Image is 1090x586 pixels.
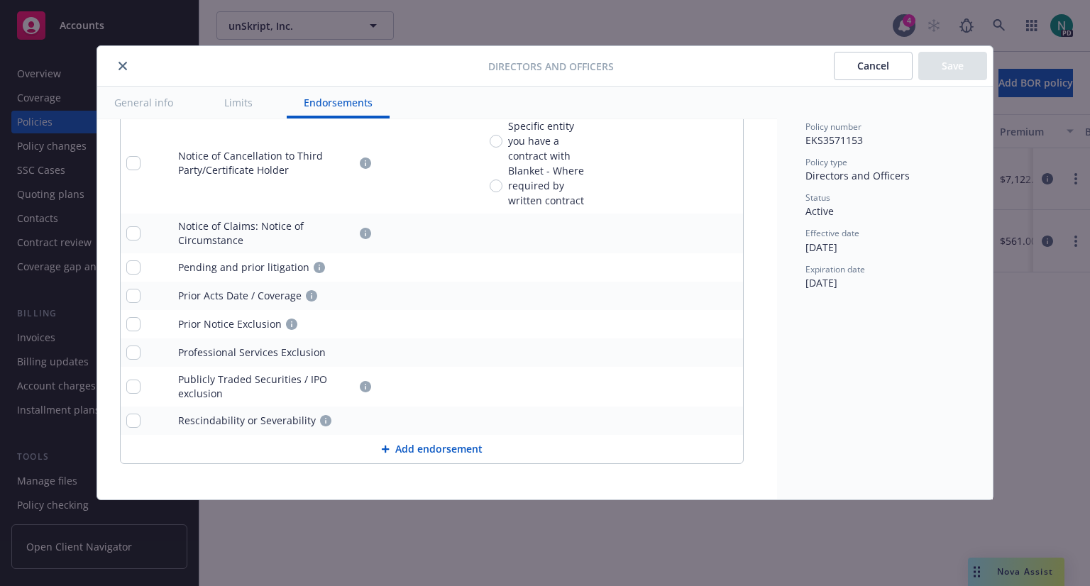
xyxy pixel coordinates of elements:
[178,317,282,331] div: Prior Notice Exclusion
[283,316,300,333] a: circleInformation
[805,241,837,254] span: [DATE]
[97,87,190,118] button: General info
[805,263,865,275] span: Expiration date
[805,204,834,218] span: Active
[178,260,309,275] div: Pending and prior litigation
[178,414,316,428] div: Rescindability or Severability
[178,219,356,248] div: Notice of Claims: Notice of Circumstance
[317,412,334,429] a: circleInformation
[805,192,830,204] span: Status
[834,52,913,80] button: Cancel
[508,118,588,163] span: Specific entity you have a contract with
[805,169,910,182] span: Directors and Officers
[303,287,320,304] a: circleInformation
[178,372,356,401] div: Publicly Traded Securities / IPO exclusion
[490,179,502,192] input: Blanket - Where required by written contract
[490,135,502,148] input: Specific entity you have a contract with
[287,87,390,118] button: Endorsements
[114,57,131,74] button: close
[178,289,302,303] div: Prior Acts Date / Coverage
[357,225,374,242] a: circleInformation
[805,227,859,239] span: Effective date
[178,345,326,360] div: Professional Services Exclusion
[357,378,374,395] a: circleInformation
[508,163,588,208] span: Blanket - Where required by written contract
[357,155,374,172] a: circleInformation
[805,121,861,133] span: Policy number
[805,156,847,168] span: Policy type
[805,133,863,147] span: EKS3571153
[178,149,356,177] div: Notice of Cancellation to Third Party/Certificate Holder
[488,59,614,74] span: Directors and Officers
[311,259,328,276] a: circleInformation
[121,435,743,463] button: Add endorsement
[805,276,837,289] span: [DATE]
[207,87,270,118] button: Limits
